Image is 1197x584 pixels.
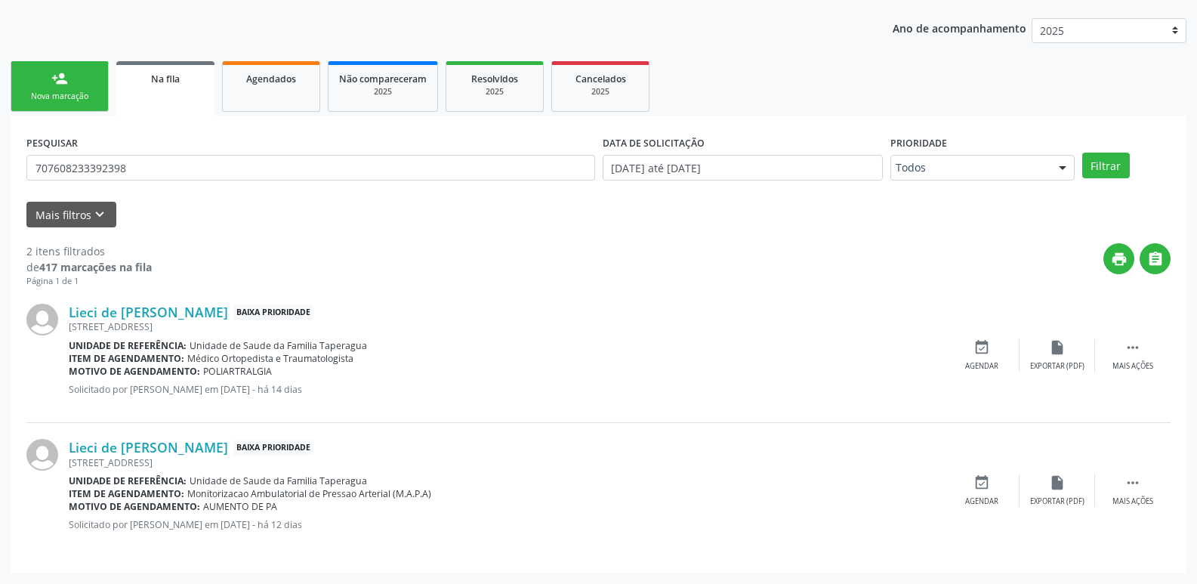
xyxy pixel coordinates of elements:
b: Unidade de referência: [69,474,187,487]
i: insert_drive_file [1049,339,1066,356]
span: POLIARTRALGIA [203,365,272,378]
button: Filtrar [1082,153,1130,178]
input: Nome, CNS [26,155,595,181]
div: de [26,259,152,275]
i:  [1125,339,1141,356]
div: 2025 [339,86,427,97]
div: [STREET_ADDRESS] [69,320,944,333]
img: img [26,304,58,335]
div: Agendar [965,361,998,372]
span: Monitorizacao Ambulatorial de Pressao Arterial (M.A.P.A) [187,487,431,500]
b: Motivo de agendamento: [69,500,200,513]
span: Agendados [246,73,296,85]
span: Baixa Prioridade [233,440,313,456]
input: Selecione um intervalo [603,155,883,181]
i: print [1111,251,1128,267]
span: Resolvidos [471,73,518,85]
div: 2025 [457,86,532,97]
span: Todos [896,160,1044,175]
div: Agendar [965,496,998,507]
button:  [1140,243,1171,274]
b: Motivo de agendamento: [69,365,200,378]
span: Na fila [151,73,180,85]
a: Lieci de [PERSON_NAME] [69,439,228,456]
i:  [1125,474,1141,491]
b: Item de agendamento: [69,352,184,365]
div: Exportar (PDF) [1030,361,1084,372]
div: Exportar (PDF) [1030,496,1084,507]
i: keyboard_arrow_down [91,206,108,223]
strong: 417 marcações na fila [39,260,152,274]
div: 2 itens filtrados [26,243,152,259]
i: event_available [973,339,990,356]
label: Prioridade [890,131,947,155]
span: Unidade de Saude da Familia Taperagua [190,474,367,487]
label: PESQUISAR [26,131,78,155]
p: Solicitado por [PERSON_NAME] em [DATE] - há 12 dias [69,518,944,531]
div: Mais ações [1112,361,1153,372]
span: AUMENTO DE PA [203,500,277,513]
div: Página 1 de 1 [26,275,152,288]
span: Não compareceram [339,73,427,85]
span: Cancelados [575,73,626,85]
i: insert_drive_file [1049,474,1066,491]
button: Mais filtroskeyboard_arrow_down [26,202,116,228]
div: [STREET_ADDRESS] [69,456,944,469]
span: Baixa Prioridade [233,304,313,320]
div: person_add [51,70,68,87]
span: Unidade de Saude da Familia Taperagua [190,339,367,352]
img: img [26,439,58,471]
div: 2025 [563,86,638,97]
button: print [1103,243,1134,274]
span: Médico Ortopedista e Traumatologista [187,352,353,365]
p: Ano de acompanhamento [893,18,1026,37]
i: event_available [973,474,990,491]
div: Nova marcação [22,91,97,102]
div: Mais ações [1112,496,1153,507]
b: Unidade de referência: [69,339,187,352]
a: Lieci de [PERSON_NAME] [69,304,228,320]
label: DATA DE SOLICITAÇÃO [603,131,705,155]
i:  [1147,251,1164,267]
p: Solicitado por [PERSON_NAME] em [DATE] - há 14 dias [69,383,944,396]
b: Item de agendamento: [69,487,184,500]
